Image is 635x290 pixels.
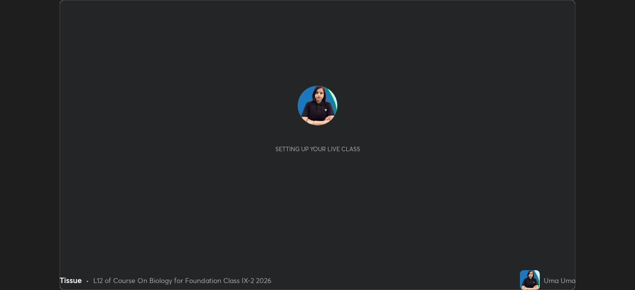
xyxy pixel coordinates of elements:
img: 777e39fddbb045bfa7166575ce88b650.jpg [520,270,540,290]
div: Uma Uma [544,275,575,286]
div: • [86,275,89,286]
img: 777e39fddbb045bfa7166575ce88b650.jpg [298,86,337,125]
div: Setting up your live class [275,145,360,153]
div: Tissue [60,274,82,286]
div: L12 of Course On Biology for Foundation Class IX-2 2026 [93,275,271,286]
